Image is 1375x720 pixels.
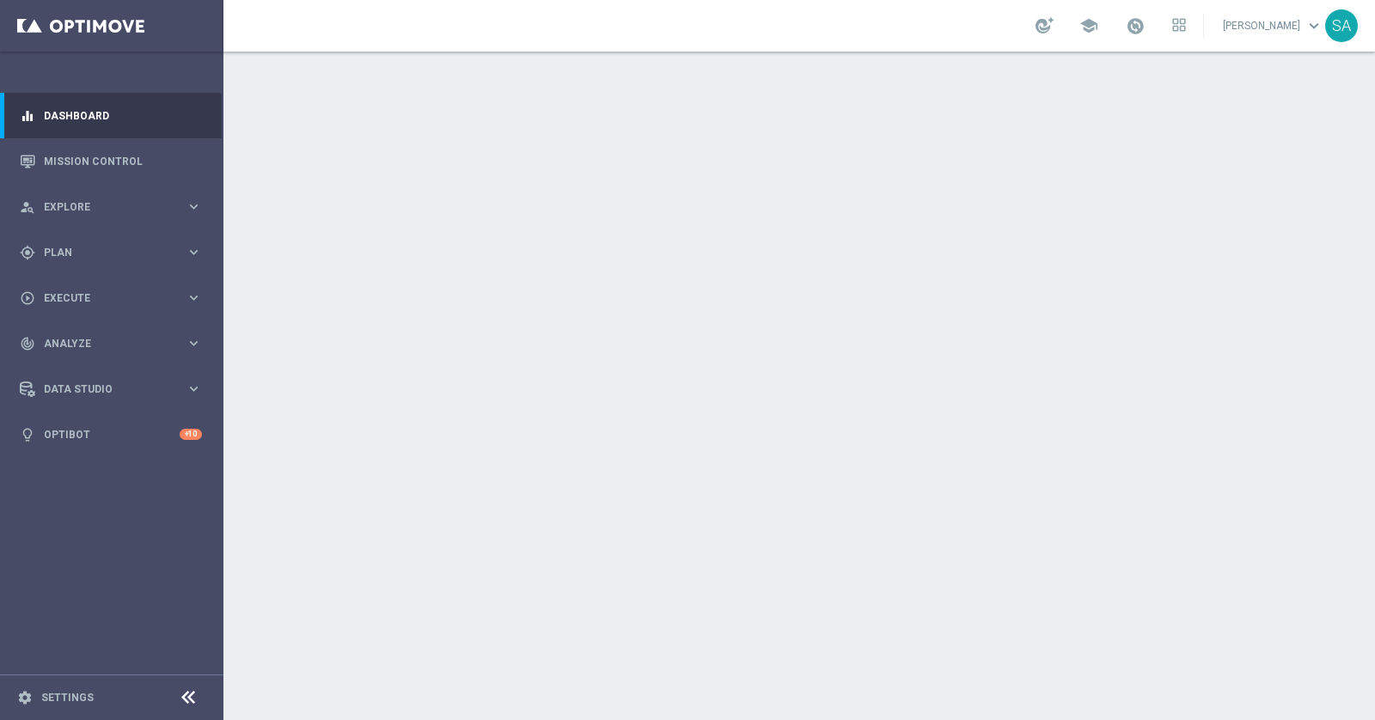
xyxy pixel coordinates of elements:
a: Optibot [44,412,180,457]
i: track_changes [20,336,35,351]
div: Mission Control [20,138,202,184]
i: keyboard_arrow_right [186,335,202,351]
div: SA [1325,9,1358,42]
div: Dashboard [20,93,202,138]
a: Settings [41,693,94,703]
button: Data Studio keyboard_arrow_right [19,382,203,396]
button: gps_fixed Plan keyboard_arrow_right [19,246,203,259]
div: Data Studio [20,381,186,397]
span: Data Studio [44,384,186,394]
div: Optibot [20,412,202,457]
a: Dashboard [44,93,202,138]
button: track_changes Analyze keyboard_arrow_right [19,337,203,351]
span: Plan [44,247,186,258]
a: [PERSON_NAME]keyboard_arrow_down [1221,13,1325,39]
button: person_search Explore keyboard_arrow_right [19,200,203,214]
i: gps_fixed [20,245,35,260]
div: Analyze [20,336,186,351]
i: keyboard_arrow_right [186,381,202,397]
div: Execute [20,290,186,306]
i: lightbulb [20,427,35,442]
i: settings [17,690,33,705]
span: Execute [44,293,186,303]
button: lightbulb Optibot +10 [19,428,203,442]
i: equalizer [20,108,35,124]
i: keyboard_arrow_right [186,198,202,215]
div: Plan [20,245,186,260]
span: Explore [44,202,186,212]
span: school [1079,16,1098,35]
i: keyboard_arrow_right [186,244,202,260]
div: +10 [180,429,202,440]
div: Explore [20,199,186,215]
span: Analyze [44,339,186,349]
i: keyboard_arrow_right [186,290,202,306]
a: Mission Control [44,138,202,184]
i: person_search [20,199,35,215]
button: play_circle_outline Execute keyboard_arrow_right [19,291,203,305]
i: play_circle_outline [20,290,35,306]
button: equalizer Dashboard [19,109,203,123]
button: Mission Control [19,155,203,168]
span: keyboard_arrow_down [1305,16,1323,35]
